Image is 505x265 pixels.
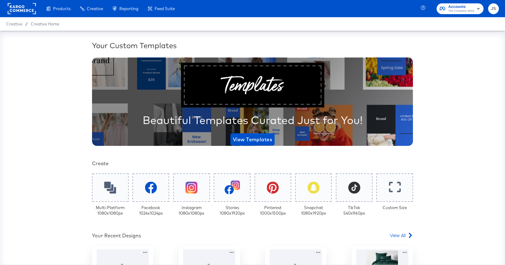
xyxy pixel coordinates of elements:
[179,205,204,216] div: Instagram 1080 x 1080 px
[220,205,245,216] div: Stories 1080 x 1920 px
[92,160,413,167] div: Create
[155,6,175,11] span: Feed Suite
[96,205,125,216] div: Multi-Platform 1080 x 1080 px
[390,232,413,241] a: View All
[22,21,31,26] span: /
[6,21,22,26] span: Creative
[230,133,275,146] button: View Templates
[390,232,406,238] span: View All
[491,5,496,12] span: JS
[488,3,499,14] button: JS
[260,205,286,216] div: Pinterest 1000 x 1500 px
[143,112,363,128] div: Beautiful Templates Curated Just for You!
[448,9,474,14] span: The Company Store
[119,6,138,11] span: Reporting
[92,232,141,239] div: Your Recent Designs
[31,21,59,26] a: Creative Home
[53,6,71,11] span: Products
[383,205,407,211] div: Custom Size
[437,3,484,14] button: AccountsThe Company Store
[87,6,103,11] span: Creative
[301,205,326,216] div: Snapchat 1080 x 1920 px
[448,4,474,10] span: Accounts
[343,205,365,216] div: TikTok 540 x 960 px
[233,135,272,144] span: View Templates
[139,205,163,216] div: Facebook 1024 x 1024 px
[92,40,413,51] div: Your Custom Templates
